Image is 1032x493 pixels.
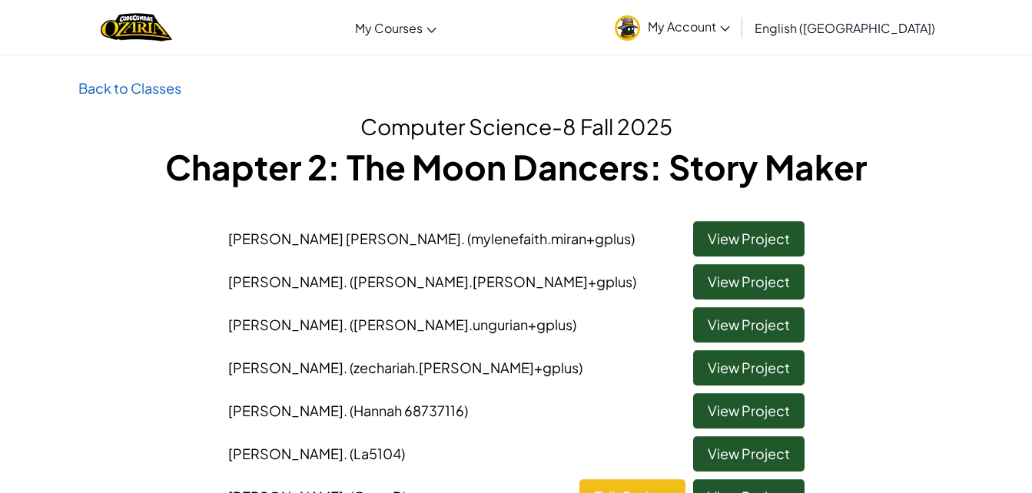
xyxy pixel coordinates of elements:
a: View Project [693,350,805,385]
span: [PERSON_NAME] [228,273,636,290]
span: [PERSON_NAME] [228,402,468,419]
a: My Courses [347,7,444,48]
span: . (mylenefaith.miran+gplus) [461,230,635,247]
a: Ozaria by CodeCombat logo [101,12,172,43]
span: My Courses [355,20,423,36]
span: . ([PERSON_NAME].[PERSON_NAME]+gplus) [343,273,636,290]
h2: Computer Science-8 Fall 2025 [78,111,954,143]
span: [PERSON_NAME] [228,359,582,376]
img: avatar [615,15,640,41]
span: . ([PERSON_NAME].ungurian+gplus) [343,316,576,333]
span: . (zechariah.[PERSON_NAME]+gplus) [343,359,582,376]
a: My Account [607,3,738,51]
span: . (La5104) [343,445,405,462]
span: English ([GEOGRAPHIC_DATA]) [755,20,935,36]
a: View Project [693,307,805,342]
a: View Project [693,436,805,471]
span: . (Hannah 68737116) [343,402,468,419]
span: [PERSON_NAME] [228,316,576,333]
img: Home [101,12,172,43]
a: English ([GEOGRAPHIC_DATA]) [747,7,943,48]
h1: Chapter 2: The Moon Dancers: Story Maker [78,143,954,190]
span: My Account [648,18,730,35]
span: [PERSON_NAME] [228,445,405,462]
a: Back to Classes [78,79,181,97]
span: [PERSON_NAME] [PERSON_NAME] [228,230,635,247]
a: View Project [693,221,805,256]
a: View Project [693,264,805,299]
a: View Project [693,393,805,428]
